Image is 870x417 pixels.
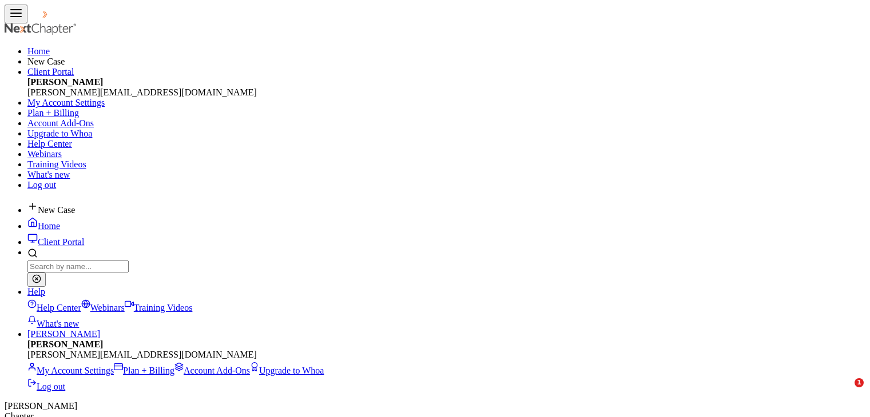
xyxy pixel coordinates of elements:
[125,303,193,312] a: Training Videos
[27,237,84,247] a: Client Portal
[27,98,105,107] a: My Account Settings
[27,159,86,169] a: Training Videos
[81,303,125,312] a: Webinars
[38,205,75,215] span: New Case
[27,366,114,375] a: My Account Settings
[27,67,74,77] a: Client Portal
[5,23,78,35] img: NextChapter
[27,139,72,149] a: Help Center
[27,339,103,349] strong: [PERSON_NAME]
[27,9,101,20] img: NextChapter
[250,366,324,375] a: Upgrade to Whoa
[27,319,79,328] a: What's new
[5,401,77,411] span: [PERSON_NAME]
[27,297,865,329] div: Help
[27,350,257,359] span: [PERSON_NAME][EMAIL_ADDRESS][DOMAIN_NAME]
[27,303,81,312] a: Help Center
[27,46,50,56] a: Home
[174,366,250,375] a: Account Add-Ons
[27,57,65,66] span: New Case
[27,149,62,159] a: Webinars
[27,108,79,118] a: Plan + Billing
[27,118,94,128] a: Account Add-Ons
[27,287,45,296] a: Help
[27,329,100,339] a: [PERSON_NAME]
[27,77,103,87] strong: [PERSON_NAME]
[27,260,129,272] input: Search by name...
[27,170,70,179] a: What's new
[855,378,864,387] span: 1
[27,180,56,190] a: Log out
[27,382,65,391] a: Log out
[27,339,865,392] div: [PERSON_NAME]
[27,221,60,231] a: Home
[27,129,92,138] a: Upgrade to Whoa
[27,87,257,97] span: [PERSON_NAME][EMAIL_ADDRESS][DOMAIN_NAME]
[114,366,174,375] a: Plan + Billing
[831,378,859,406] iframe: Intercom live chat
